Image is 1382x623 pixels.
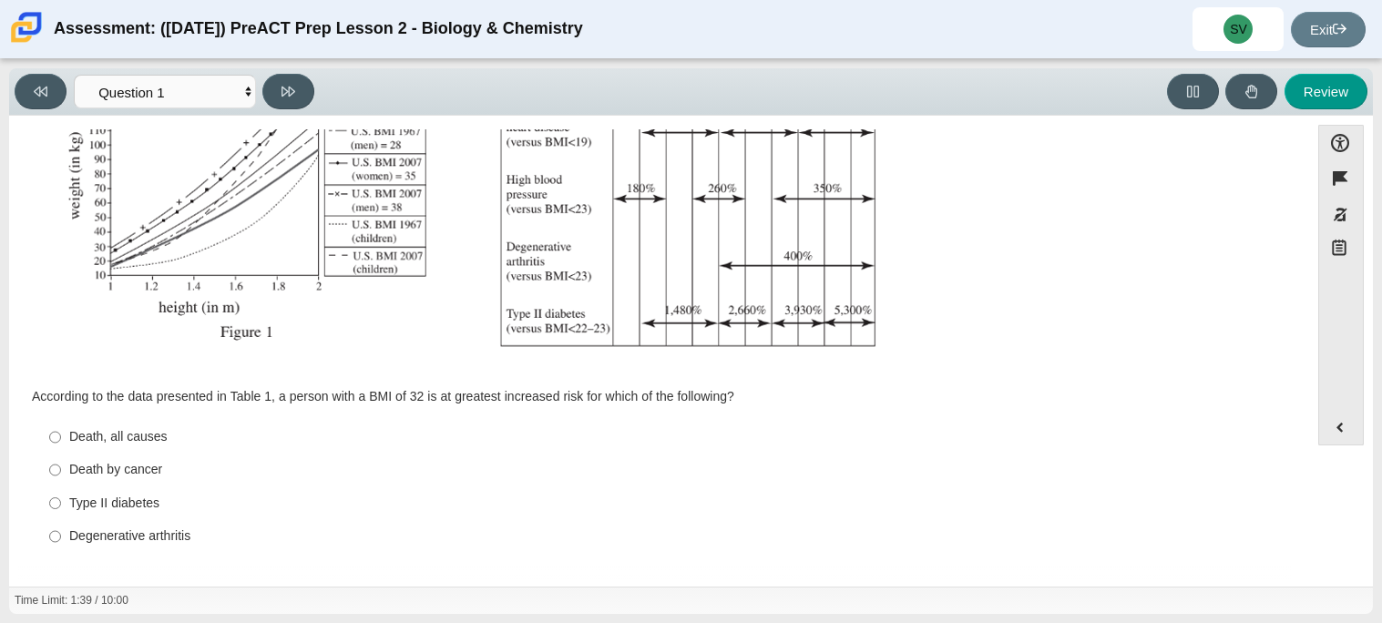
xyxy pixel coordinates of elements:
div: Assessment items [18,125,1300,579]
div: Time Limit: 1:39 / 10:00 [15,593,128,608]
button: Flag item [1318,160,1364,196]
button: Review [1285,74,1367,109]
img: Carmen School of Science & Technology [7,8,46,46]
a: Exit [1291,12,1366,47]
button: Open Accessibility Menu [1318,125,1364,160]
a: Carmen School of Science & Technology [7,34,46,49]
button: Expand menu. Displays the button labels. [1319,410,1363,444]
div: Type II diabetes [69,495,1277,513]
span: SV [1230,23,1247,36]
div: Death, all causes [69,428,1277,446]
div: Degenerative arthritis [69,527,1277,546]
button: Notepad [1318,232,1364,270]
button: Toggle response masking [1318,197,1364,232]
div: Assessment: ([DATE]) PreACT Prep Lesson 2 - Biology & Chemistry [54,7,583,51]
div: Death by cancer [69,461,1277,479]
button: Raise Your Hand [1225,74,1277,109]
div: According to the data presented in Table 1, a person with a BMI of 32 is at greatest increased ri... [32,388,1286,406]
